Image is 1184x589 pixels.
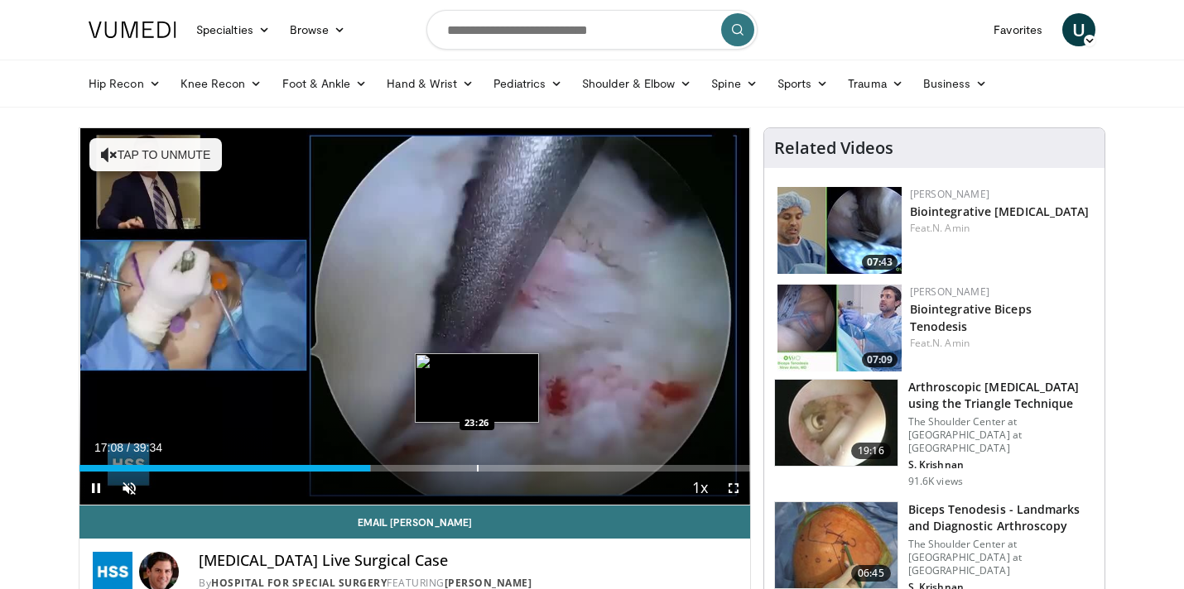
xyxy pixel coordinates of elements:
[79,67,171,100] a: Hip Recon
[984,13,1052,46] a: Favorites
[1062,13,1095,46] a: U
[777,285,902,371] img: f54b0be7-13b6-4977-9a5b-cecc55ea2090.150x105_q85_crop-smart_upscale.jpg
[775,380,898,466] img: krish_3.png.150x105_q85_crop-smart_upscale.jpg
[851,443,891,459] span: 19:16
[280,13,356,46] a: Browse
[684,472,717,505] button: Playback Rate
[908,458,1095,472] p: S. Krishnan
[199,552,737,570] h4: [MEDICAL_DATA] Live Surgical Case
[777,187,902,274] a: 07:43
[484,67,572,100] a: Pediatrics
[774,379,1095,488] a: 19:16 Arthroscopic [MEDICAL_DATA] using the Triangle Technique The Shoulder Center at [GEOGRAPHIC...
[186,13,280,46] a: Specialties
[415,353,539,423] img: image.jpeg
[910,285,989,299] a: [PERSON_NAME]
[89,138,222,171] button: Tap to unmute
[910,187,989,201] a: [PERSON_NAME]
[171,67,272,100] a: Knee Recon
[908,501,1095,534] h3: Biceps Tenodesis - Landmarks and Diagnostic Arthroscopy
[908,538,1095,577] p: The Shoulder Center at [GEOGRAPHIC_DATA] at [GEOGRAPHIC_DATA]
[94,441,123,454] span: 17:08
[910,301,1032,334] a: Biointegrative Biceps Tenodesis
[910,221,1091,236] div: Feat.
[79,128,750,505] video-js: Video Player
[717,472,750,505] button: Fullscreen
[910,204,1090,219] a: Biointegrative [MEDICAL_DATA]
[775,502,898,588] img: 15733_3.png.150x105_q85_crop-smart_upscale.jpg
[774,138,893,158] h4: Related Videos
[79,505,750,539] a: Email [PERSON_NAME]
[908,475,963,488] p: 91.6K views
[913,67,998,100] a: Business
[851,565,891,582] span: 06:45
[133,441,162,454] span: 39:34
[768,67,839,100] a: Sports
[272,67,378,100] a: Foot & Ankle
[862,255,898,270] span: 07:43
[426,10,758,50] input: Search topics, interventions
[127,441,130,454] span: /
[572,67,701,100] a: Shoulder & Elbow
[908,415,1095,455] p: The Shoulder Center at [GEOGRAPHIC_DATA] at [GEOGRAPHIC_DATA]
[701,67,767,100] a: Spine
[113,472,146,505] button: Unmute
[862,352,898,367] span: 07:09
[89,22,176,38] img: VuMedi Logo
[377,67,484,100] a: Hand & Wrist
[932,221,970,235] a: N. Amin
[777,285,902,371] a: 07:09
[79,465,750,472] div: Progress Bar
[932,336,970,350] a: N. Amin
[908,379,1095,412] h3: Arthroscopic [MEDICAL_DATA] using the Triangle Technique
[79,472,113,505] button: Pause
[838,67,913,100] a: Trauma
[910,336,1091,351] div: Feat.
[777,187,902,274] img: 3fbd5ba4-9555-46dd-8132-c1644086e4f5.150x105_q85_crop-smart_upscale.jpg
